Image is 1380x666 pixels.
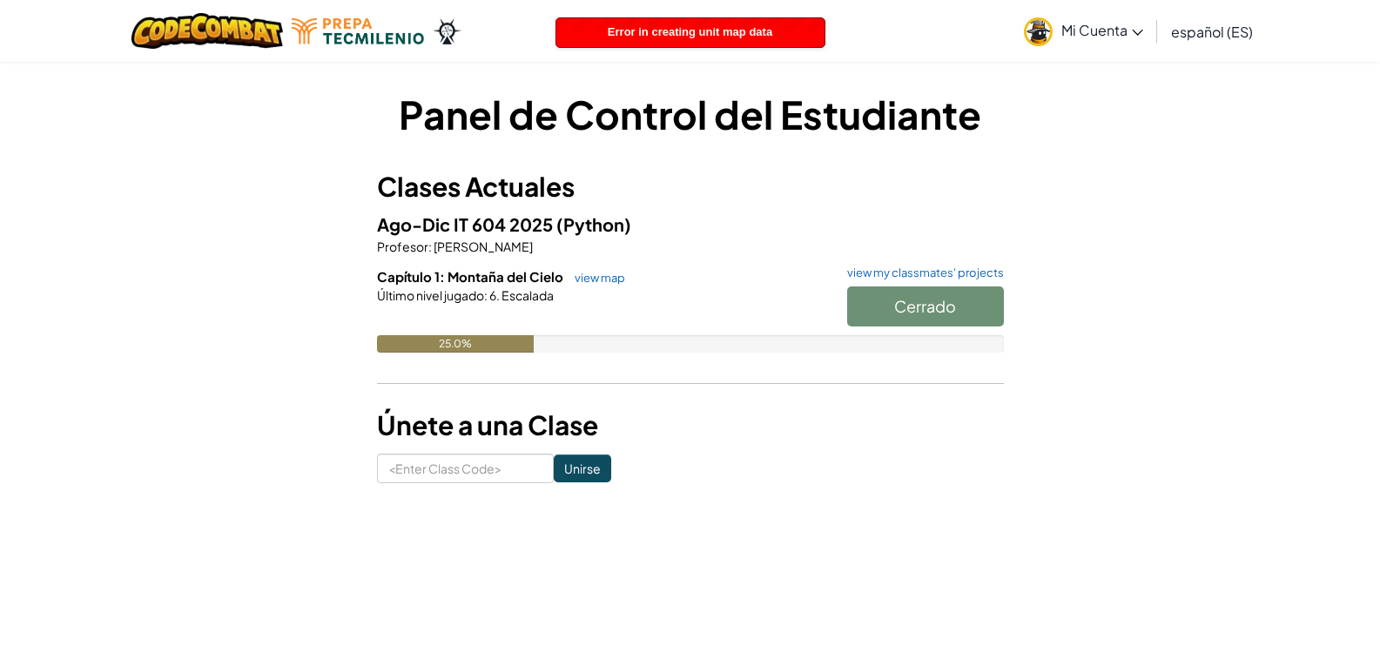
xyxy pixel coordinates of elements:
[377,406,1004,445] h3: Únete a una Clase
[377,87,1004,141] h1: Panel de Control del Estudiante
[554,454,611,482] input: Unirse
[433,18,461,44] img: Ozaria
[693,8,797,55] a: Mis Cursos
[377,287,484,303] span: Último nivel jugado
[1162,8,1262,55] a: español (ES)
[1024,17,1053,46] img: avatar
[608,25,772,38] span: Error in creating unit map data
[1061,21,1143,39] span: Mi Cuenta
[377,167,1004,206] h3: Clases Actuales
[377,335,534,353] div: 25.0%
[500,287,554,303] span: Escalada
[377,268,566,285] span: Capítulo 1: Montaña del Cielo
[292,18,424,44] img: Tecmilenio logo
[131,13,284,49] img: CodeCombat logo
[432,239,533,254] span: [PERSON_NAME]
[1015,3,1152,58] a: Mi Cuenta
[566,271,625,285] a: view map
[484,287,488,303] span: :
[488,287,500,303] span: 6.
[428,239,432,254] span: :
[1171,23,1253,41] span: español (ES)
[377,454,554,483] input: <Enter Class Code>
[377,239,428,254] span: Profesor
[838,267,1004,279] a: view my classmates' projects
[377,213,556,235] span: Ago-Dic IT 604 2025
[556,213,631,235] span: (Python)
